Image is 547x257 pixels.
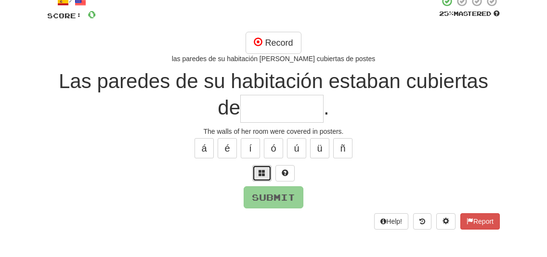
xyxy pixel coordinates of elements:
[287,138,306,158] button: ú
[413,213,431,230] button: Round history (alt+y)
[439,10,454,17] span: 25 %
[47,12,82,20] span: Score:
[59,70,488,119] span: Las paredes de su habitación estaban cubiertas de
[333,138,352,158] button: ñ
[252,165,272,181] button: Switch sentence to multiple choice alt+p
[324,96,329,119] span: .
[310,138,329,158] button: ü
[439,10,500,18] div: Mastered
[374,213,408,230] button: Help!
[47,54,500,64] div: las paredes de su habitación [PERSON_NAME] cubiertas de postes
[88,8,96,20] span: 0
[246,32,301,54] button: Record
[275,165,295,181] button: Single letter hint - you only get 1 per sentence and score half the points! alt+h
[241,138,260,158] button: í
[244,186,303,208] button: Submit
[460,213,500,230] button: Report
[195,138,214,158] button: á
[218,138,237,158] button: é
[47,127,500,136] div: The walls of her room were covered in posters.
[264,138,283,158] button: ó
